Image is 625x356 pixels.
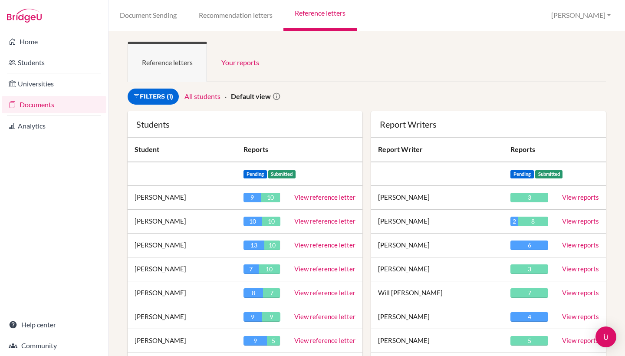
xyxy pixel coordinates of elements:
a: View reference letter [294,336,355,344]
td: [PERSON_NAME] [371,257,503,281]
span: Pending [243,170,267,178]
a: View reports [562,217,599,225]
td: [PERSON_NAME] [128,210,237,234]
td: [PERSON_NAME] [128,186,237,210]
div: 8 [243,288,263,298]
div: 7 [243,264,259,274]
div: 10 [264,241,280,250]
button: [PERSON_NAME] [547,7,615,23]
a: Filters (1) [128,89,179,105]
div: 10 [262,217,281,226]
a: Students [2,54,106,71]
td: [PERSON_NAME] [371,329,503,353]
div: 4 [510,312,548,322]
div: 3 [510,264,548,274]
th: Reports [237,138,362,162]
a: View reference letter [294,217,355,225]
a: All students [184,92,220,100]
a: View reports [562,241,599,249]
a: View reports [562,193,599,201]
div: 5 [510,336,548,346]
div: 7 [510,288,548,298]
th: Student [128,138,237,162]
div: 2 [510,217,518,226]
td: [PERSON_NAME] [128,257,237,281]
span: Submitted [268,170,296,178]
td: [PERSON_NAME] [371,186,503,210]
span: Pending [510,170,534,178]
div: 5 [267,336,280,346]
div: 10 [259,264,280,274]
a: Analytics [2,117,106,135]
a: View reference letter [294,289,355,297]
a: View reports [562,289,599,297]
div: 8 [518,217,548,226]
a: View reports [562,336,599,344]
a: View reference letter [294,193,355,201]
a: View reference letter [294,313,355,320]
div: Open Intercom Messenger [595,326,616,347]
div: Report Writers [380,120,597,129]
th: Report Writer [371,138,503,162]
div: 10 [243,217,262,226]
div: 9 [243,336,267,346]
a: Universities [2,75,106,92]
td: [PERSON_NAME] [371,234,503,257]
a: Your reports [207,42,273,82]
img: Bridge-U [7,9,42,23]
a: Documents [2,96,106,113]
div: Students [136,120,354,129]
span: Submitted [535,170,563,178]
td: [PERSON_NAME] [371,305,503,329]
a: View reports [562,313,599,320]
td: Will [PERSON_NAME] [371,281,503,305]
div: 13 [243,241,264,250]
div: 9 [262,312,281,322]
div: 7 [263,288,280,298]
a: View reference letter [294,265,355,273]
td: [PERSON_NAME] [371,210,503,234]
a: Reference letters [128,42,207,82]
div: 6 [510,241,548,250]
td: [PERSON_NAME] [128,234,237,257]
a: Help center [2,316,106,333]
strong: Default view [231,92,271,100]
td: [PERSON_NAME] [128,305,237,329]
td: [PERSON_NAME] [128,329,237,353]
a: Home [2,33,106,50]
a: View reports [562,265,599,273]
td: [PERSON_NAME] [128,281,237,305]
a: Community [2,337,106,354]
div: 9 [243,193,261,202]
a: View reference letter [294,241,355,249]
div: 10 [261,193,280,202]
th: Reports [503,138,555,162]
div: 3 [510,193,548,202]
div: 9 [243,312,262,322]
